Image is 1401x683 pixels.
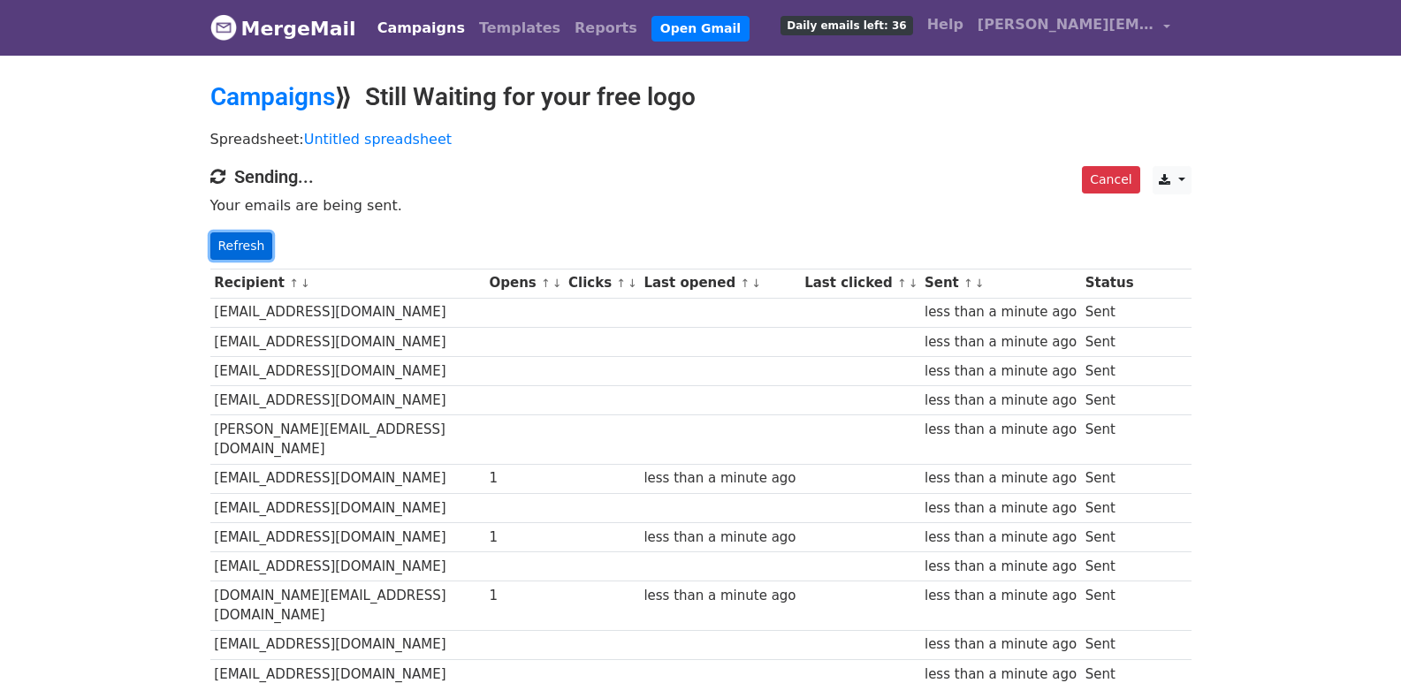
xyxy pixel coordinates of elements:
[210,630,485,659] td: [EMAIL_ADDRESS][DOMAIN_NAME]
[925,634,1077,655] div: less than a minute ago
[210,415,485,465] td: [PERSON_NAME][EMAIL_ADDRESS][DOMAIN_NAME]
[628,277,637,290] a: ↓
[1081,327,1138,356] td: Sent
[210,82,1192,112] h2: ⟫ Still Waiting for your free logo
[210,82,335,111] a: Campaigns
[564,269,639,298] th: Clicks
[1081,464,1138,493] td: Sent
[1081,269,1138,298] th: Status
[643,527,796,548] div: less than a minute ago
[210,581,485,631] td: [DOMAIN_NAME][EMAIL_ADDRESS][DOMAIN_NAME]
[1081,551,1138,581] td: Sent
[1081,415,1138,465] td: Sent
[651,16,750,42] a: Open Gmail
[210,166,1192,187] h4: Sending...
[800,269,920,298] th: Last clicked
[909,277,918,290] a: ↓
[971,7,1177,49] a: [PERSON_NAME][EMAIL_ADDRESS][DOMAIN_NAME]
[1313,598,1401,683] iframe: Chat Widget
[925,468,1077,489] div: less than a minute ago
[643,468,796,489] div: less than a minute ago
[210,130,1192,148] p: Spreadsheet:
[925,332,1077,353] div: less than a minute ago
[304,131,452,148] a: Untitled spreadsheet
[567,11,644,46] a: Reports
[780,16,912,35] span: Daily emails left: 36
[925,391,1077,411] div: less than a minute ago
[925,498,1077,519] div: less than a minute ago
[1081,630,1138,659] td: Sent
[1081,385,1138,414] td: Sent
[773,7,919,42] a: Daily emails left: 36
[920,269,1081,298] th: Sent
[210,464,485,493] td: [EMAIL_ADDRESS][DOMAIN_NAME]
[1081,298,1138,327] td: Sent
[210,356,485,385] td: [EMAIL_ADDRESS][DOMAIN_NAME]
[1081,356,1138,385] td: Sent
[485,269,565,298] th: Opens
[210,269,485,298] th: Recipient
[751,277,761,290] a: ↓
[552,277,562,290] a: ↓
[920,7,971,42] a: Help
[210,10,356,47] a: MergeMail
[897,277,907,290] a: ↑
[210,551,485,581] td: [EMAIL_ADDRESS][DOMAIN_NAME]
[210,385,485,414] td: [EMAIL_ADDRESS][DOMAIN_NAME]
[210,327,485,356] td: [EMAIL_ADDRESS][DOMAIN_NAME]
[975,277,985,290] a: ↓
[210,522,485,551] td: [EMAIL_ADDRESS][DOMAIN_NAME]
[210,232,273,260] a: Refresh
[616,277,626,290] a: ↑
[925,527,1077,548] div: less than a minute ago
[489,527,560,548] div: 1
[210,196,1192,215] p: Your emails are being sent.
[1081,522,1138,551] td: Sent
[925,557,1077,577] div: less than a minute ago
[370,11,472,46] a: Campaigns
[925,586,1077,606] div: less than a minute ago
[740,277,750,290] a: ↑
[301,277,310,290] a: ↓
[963,277,973,290] a: ↑
[210,493,485,522] td: [EMAIL_ADDRESS][DOMAIN_NAME]
[489,468,560,489] div: 1
[1081,493,1138,522] td: Sent
[1081,581,1138,631] td: Sent
[640,269,801,298] th: Last opened
[289,277,299,290] a: ↑
[978,14,1154,35] span: [PERSON_NAME][EMAIL_ADDRESS][DOMAIN_NAME]
[541,277,551,290] a: ↑
[925,302,1077,323] div: less than a minute ago
[472,11,567,46] a: Templates
[925,361,1077,382] div: less than a minute ago
[1082,166,1139,194] a: Cancel
[489,586,560,606] div: 1
[643,586,796,606] div: less than a minute ago
[210,14,237,41] img: MergeMail logo
[925,420,1077,440] div: less than a minute ago
[210,298,485,327] td: [EMAIL_ADDRESS][DOMAIN_NAME]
